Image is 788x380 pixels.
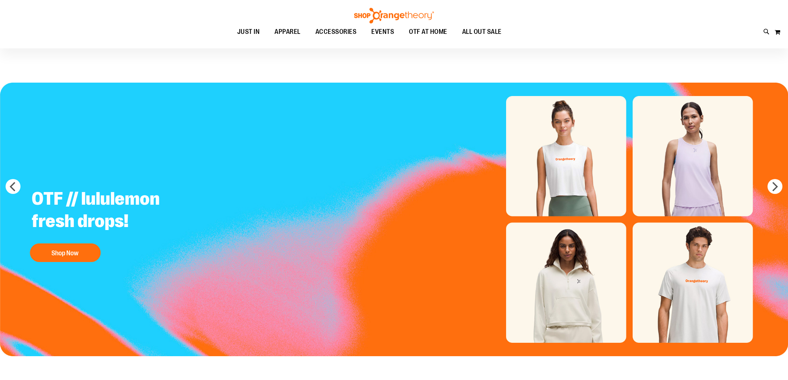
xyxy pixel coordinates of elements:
span: APPAREL [274,23,301,40]
button: Shop Now [30,243,101,262]
span: ACCESSORIES [315,23,357,40]
a: OTF // lululemon fresh drops! Shop Now [26,182,211,266]
span: ALL OUT SALE [462,23,502,40]
span: OTF AT HOME [409,23,447,40]
h2: OTF // lululemon fresh drops! [26,182,211,240]
button: next [768,179,782,194]
button: prev [6,179,20,194]
img: Shop Orangetheory [353,8,435,23]
span: EVENTS [371,23,394,40]
span: JUST IN [237,23,260,40]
